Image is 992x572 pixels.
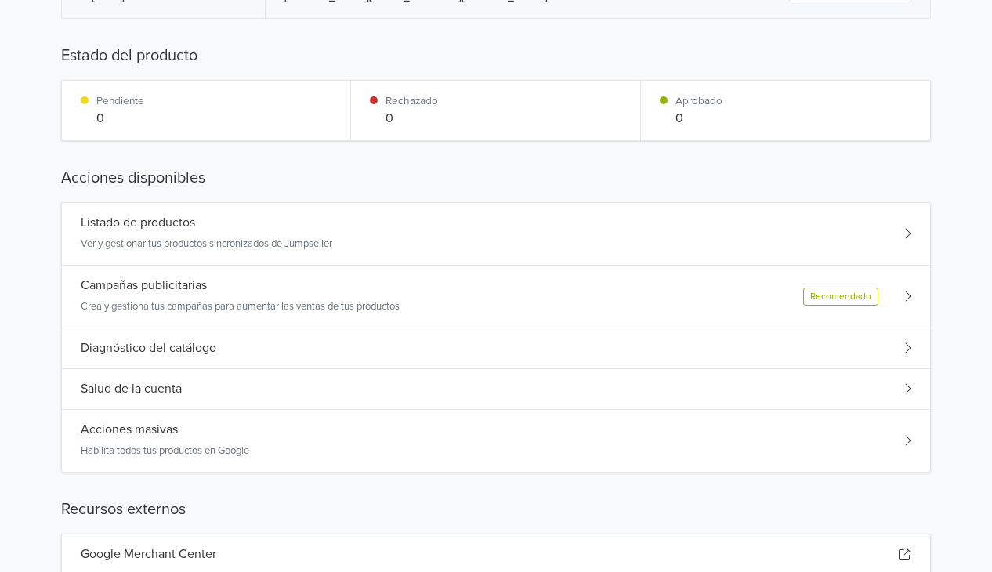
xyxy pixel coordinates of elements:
[81,299,400,315] p: Crea y gestiona tus campañas para aumentar las ventas de tus productos
[81,237,332,252] p: Ver y gestionar tus productos sincronizados de Jumpseller
[62,266,930,328] div: Campañas publicitariasCrea y gestiona tus campañas para aumentar las ventas de tus productosRecom...
[62,328,930,369] div: Diagnóstico del catálogo
[62,81,351,140] div: Pendiente0
[81,215,195,230] h5: Listado de productos
[81,382,182,396] h5: Salud de la cuenta
[61,44,931,67] h5: Estado del producto
[803,288,878,306] div: Recomendado
[81,547,216,562] h5: Google Merchant Center
[61,166,931,190] h5: Acciones disponibles
[641,81,930,140] div: Aprobado0
[386,109,438,128] p: 0
[81,443,249,459] p: Habilita todos tus productos en Google
[675,109,722,128] p: 0
[351,81,640,140] div: Rechazado0
[675,93,722,109] p: Aprobado
[62,203,930,266] div: Listado de productosVer y gestionar tus productos sincronizados de Jumpseller
[81,341,216,356] h5: Diagnóstico del catálogo
[62,410,930,472] div: Acciones masivasHabilita todos tus productos en Google
[96,109,144,128] p: 0
[61,498,931,521] h5: Recursos externos
[386,93,438,109] p: Rechazado
[62,369,930,410] div: Salud de la cuenta
[81,278,207,293] h5: Campañas publicitarias
[96,93,144,109] p: Pendiente
[81,422,178,437] h5: Acciones masivas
